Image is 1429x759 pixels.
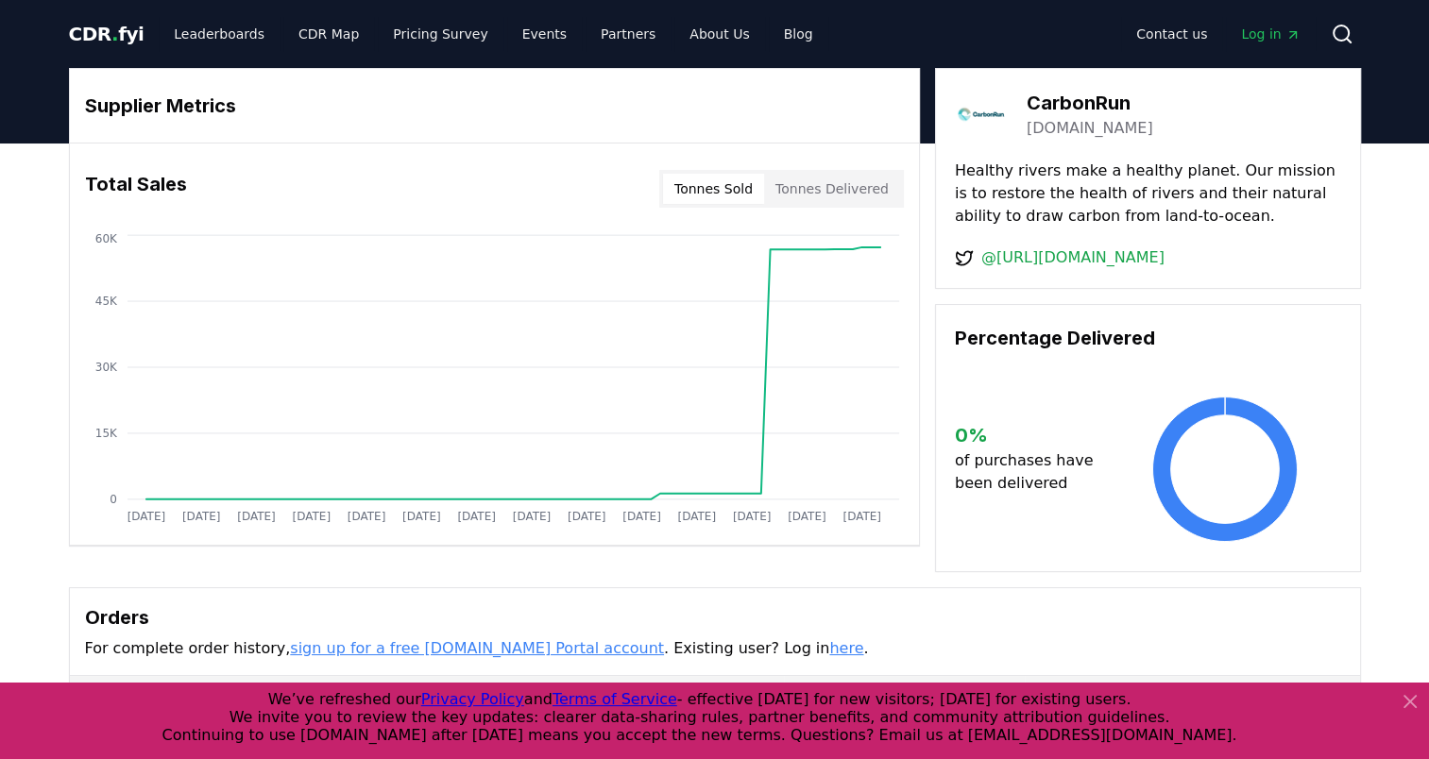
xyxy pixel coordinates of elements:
tspan: 0 [110,493,117,506]
a: Partners [586,17,671,51]
button: Order Date [799,680,926,717]
span: . [111,23,118,45]
h3: Supplier Metrics [85,92,904,120]
tspan: [DATE] [733,510,772,523]
a: sign up for a free [DOMAIN_NAME] Portal account [290,639,664,657]
a: About Us [674,17,764,51]
tspan: [DATE] [292,510,331,523]
button: Tonnes Delivered [764,174,900,204]
img: CarbonRun-logo [955,88,1008,141]
tspan: [DATE] [457,510,496,523]
nav: Main [1121,17,1315,51]
h3: Total Sales [85,170,187,208]
a: Contact us [1121,17,1222,51]
tspan: 30K [94,361,117,374]
nav: Main [159,17,827,51]
a: Leaderboards [159,17,280,51]
tspan: [DATE] [622,510,661,523]
tspan: [DATE] [347,510,385,523]
tspan: 60K [94,232,117,245]
p: For complete order history, . Existing user? Log in . [85,637,1345,660]
a: CDR Map [283,17,374,51]
a: Blog [769,17,828,51]
h3: 0 % [955,421,1109,449]
a: Log in [1226,17,1315,51]
h3: Orders [85,603,1345,632]
a: [DOMAIN_NAME] [1027,117,1153,140]
tspan: [DATE] [181,510,220,523]
span: CDR fyi [69,23,145,45]
button: Tonnes Sold [663,174,764,204]
tspan: [DATE] [127,510,165,523]
button: Purchaser [85,680,203,717]
tspan: [DATE] [677,510,716,523]
h3: CarbonRun [1027,89,1153,117]
tspan: [DATE] [788,510,826,523]
a: Events [507,17,582,51]
span: Log in [1241,25,1300,43]
tspan: [DATE] [568,510,606,523]
tspan: [DATE] [842,510,881,523]
a: CDR.fyi [69,21,145,47]
p: Healthy rivers make a healthy planet. Our mission is to restore the health of rivers and their na... [955,160,1341,228]
button: Tonnes Sold [551,680,682,717]
tspan: 45K [94,295,117,308]
h3: Percentage Delivered [955,324,1341,352]
tspan: [DATE] [402,510,441,523]
p: of purchases have been delivered [955,449,1109,495]
tspan: [DATE] [512,510,551,523]
a: @[URL][DOMAIN_NAME] [981,246,1165,269]
a: here [829,639,863,657]
tspan: [DATE] [237,510,276,523]
a: Pricing Survey [378,17,502,51]
tspan: 15K [94,427,117,440]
